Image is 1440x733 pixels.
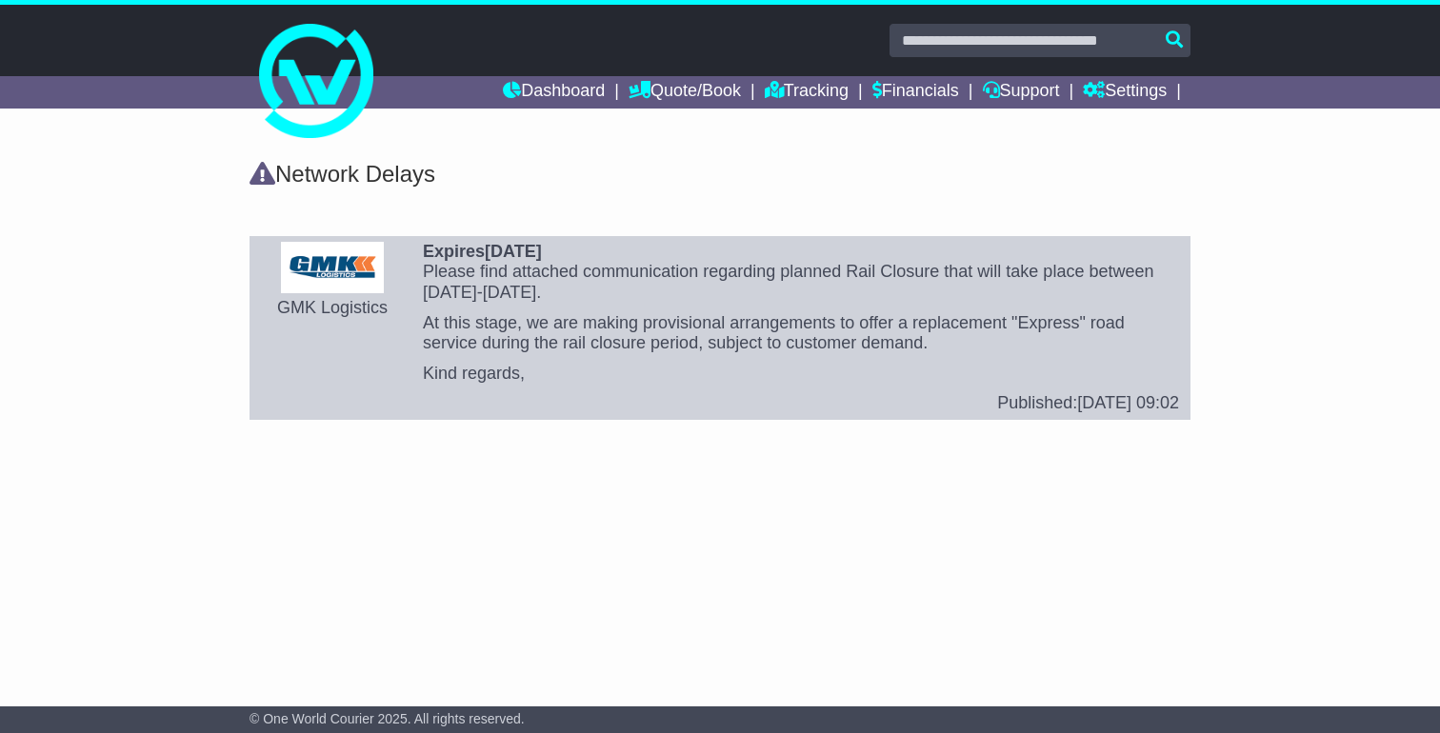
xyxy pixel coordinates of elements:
p: Kind regards, [423,364,1179,385]
img: CarrierLogo [281,242,384,293]
span: [DATE] [485,242,542,261]
a: Settings [1083,76,1167,109]
div: Published: [423,393,1179,414]
span: © One World Courier 2025. All rights reserved. [250,711,525,726]
div: Expires [423,242,1179,263]
p: At this stage, we are making provisional arrangements to offer a replacement "Express" road servi... [423,313,1179,354]
div: Network Delays [250,161,1190,188]
span: [DATE] 09:02 [1077,393,1179,412]
a: Support [983,76,1060,109]
a: Financials [872,76,959,109]
p: Please find attached communication regarding planned Rail Closure that will take place between [D... [423,262,1179,303]
a: Dashboard [503,76,605,109]
div: GMK Logistics [261,298,404,319]
a: Tracking [765,76,849,109]
a: Quote/Book [629,76,741,109]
